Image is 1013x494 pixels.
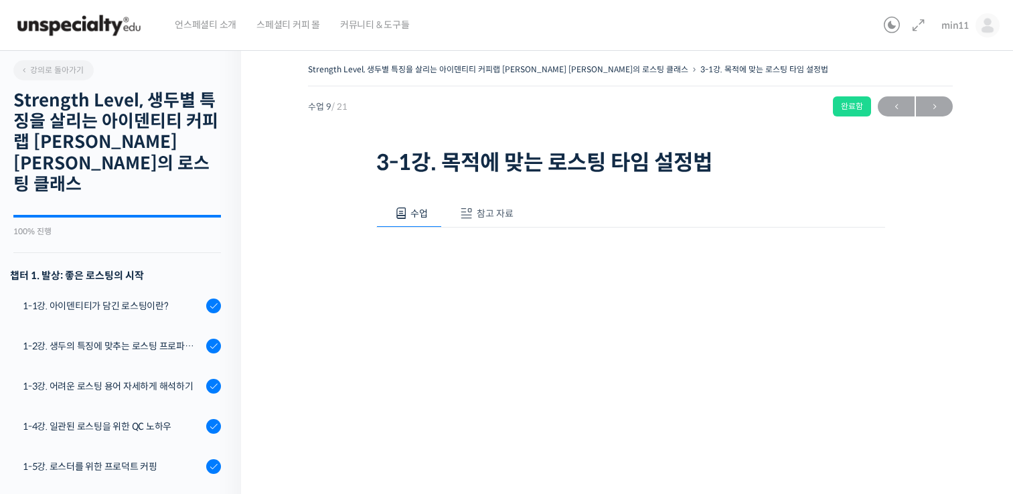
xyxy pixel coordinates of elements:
span: 수업 9 [308,102,347,111]
span: 수업 [410,208,428,220]
div: 1-3강. 어려운 로스팅 용어 자세하게 해석하기 [23,379,202,394]
h1: 3-1강. 목적에 맞는 로스팅 타임 설정법 [376,150,885,175]
a: 다음→ [916,96,953,116]
div: 완료함 [833,96,871,116]
h2: Strength Level, 생두별 특징을 살리는 아이덴티티 커피랩 [PERSON_NAME] [PERSON_NAME]의 로스팅 클래스 [13,90,221,195]
div: 1-4강. 일관된 로스팅을 위한 QC 노하우 [23,419,202,434]
a: Strength Level, 생두별 특징을 살리는 아이덴티티 커피랩 [PERSON_NAME] [PERSON_NAME]의 로스팅 클래스 [308,64,688,74]
div: 1-5강. 로스터를 위한 프로덕트 커핑 [23,459,202,474]
span: → [916,98,953,116]
a: ←이전 [878,96,915,116]
span: 강의로 돌아가기 [20,65,84,75]
span: 참고 자료 [477,208,514,220]
div: 1-1강. 아이덴티티가 담긴 로스팅이란? [23,299,202,313]
h3: 챕터 1. 발상: 좋은 로스팅의 시작 [10,266,221,284]
span: ← [878,98,915,116]
a: 3-1강. 목적에 맞는 로스팅 타임 설정법 [700,64,828,74]
div: 1-2강. 생두의 특징에 맞추는 로스팅 프로파일 'Stength Level' [23,339,202,353]
div: 100% 진행 [13,228,221,236]
a: 강의로 돌아가기 [13,60,94,80]
span: min11 [941,19,969,31]
span: / 21 [331,101,347,112]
